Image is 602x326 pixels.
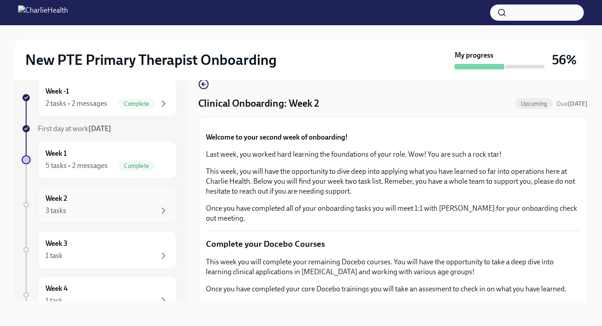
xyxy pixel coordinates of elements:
[119,100,155,107] span: Complete
[119,163,155,169] span: Complete
[22,124,177,134] a: First day at work[DATE]
[22,141,177,179] a: Week 15 tasks • 2 messagesComplete
[22,276,177,314] a: Week 41 task
[46,284,68,294] h6: Week 4
[18,5,68,20] img: CharlieHealth
[206,284,580,294] p: Once you have completed your core Docebo trainings you will take an assesment to check in on what...
[46,206,66,216] div: 3 tasks
[556,100,588,108] span: Due
[22,79,177,117] a: Week -12 tasks • 2 messagesComplete
[22,186,177,224] a: Week 23 tasks
[38,124,111,133] span: First day at work
[206,149,580,159] p: Last week, you worked hard learning the foundations of your role. Wow! You are such a rock star!
[88,124,111,133] strong: [DATE]
[206,204,580,223] p: Once you have completed all of your onboarding tasks you will meet 1:1 with [PERSON_NAME] for you...
[206,238,580,250] p: Complete your Docebo Courses
[46,86,69,96] h6: Week -1
[46,296,63,306] div: 1 task
[46,161,108,171] div: 5 tasks • 2 messages
[22,231,177,269] a: Week 31 task
[455,50,493,60] strong: My progress
[46,239,68,249] h6: Week 3
[46,194,67,204] h6: Week 2
[515,100,553,107] span: Upcoming
[25,51,277,69] h2: New PTE Primary Therapist Onboarding
[556,100,588,108] span: October 18th, 2025 10:00
[206,133,348,141] strong: Welcome to your second week of onboarding!
[46,251,63,261] div: 1 task
[198,97,319,110] h4: Clinical Onboarding: Week 2
[568,100,588,108] strong: [DATE]
[46,149,67,158] h6: Week 1
[46,99,107,109] div: 2 tasks • 2 messages
[206,167,580,196] p: This week, you will have the opportunity to dive deep into applying what you have learned so far ...
[552,52,577,68] h3: 56%
[206,257,580,277] p: This week you will complete your remaining Docebo courses. You will have the opportunity to take ...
